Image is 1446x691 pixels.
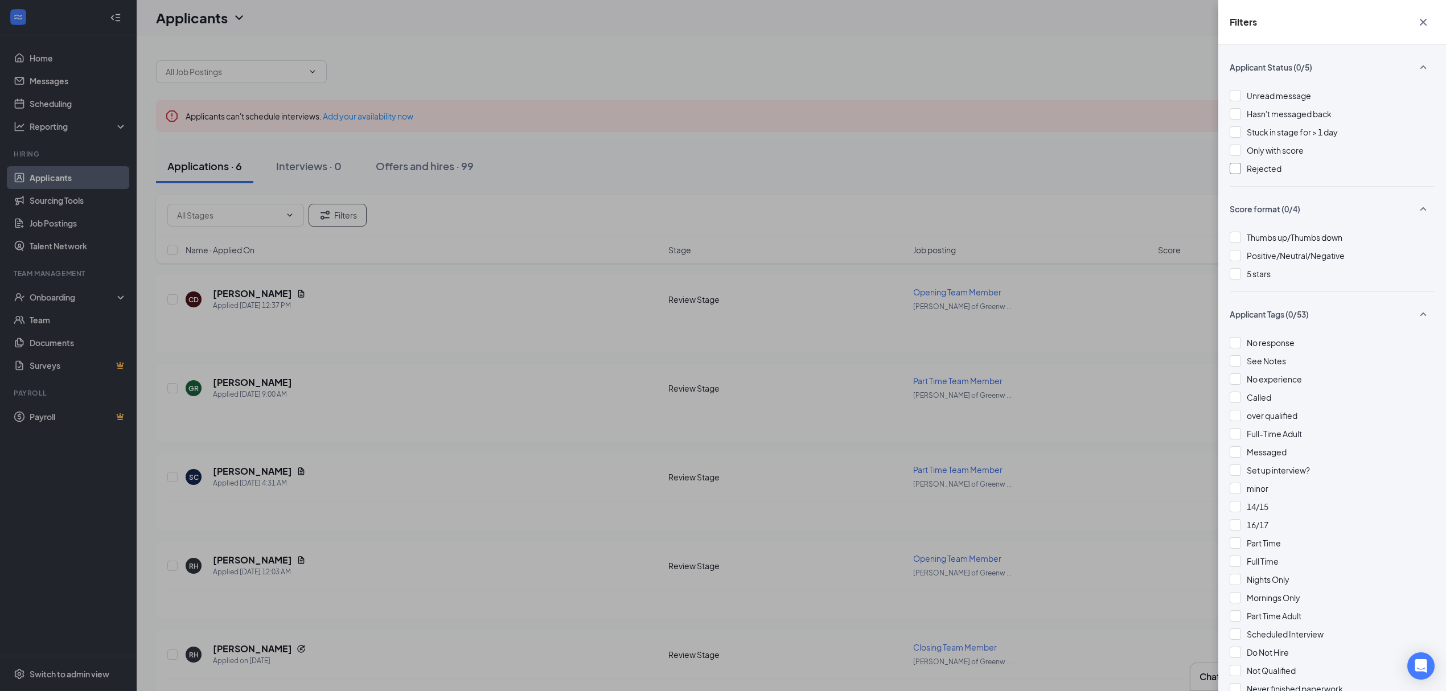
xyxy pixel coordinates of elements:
span: Hasn't messaged back [1247,109,1332,119]
span: minor [1247,483,1268,493]
span: over qualified [1247,410,1297,421]
span: Called [1247,392,1271,402]
svg: SmallChevronUp [1416,60,1430,74]
span: Part Time [1247,538,1281,548]
span: No experience [1247,374,1302,384]
span: 14/15 [1247,501,1268,512]
span: Positive/Neutral/Negative [1247,250,1345,261]
span: No response [1247,338,1295,348]
span: Full Time [1247,556,1279,566]
span: See Notes [1247,356,1286,366]
span: Applicant Status (0/5) [1230,61,1312,73]
button: SmallChevronUp [1412,198,1435,220]
button: Cross [1412,11,1435,33]
span: Only with score [1247,145,1304,155]
span: Applicant Tags (0/53) [1230,309,1309,320]
span: 5 stars [1247,269,1271,279]
div: Open Intercom Messenger [1407,652,1435,680]
span: Thumbs up/Thumbs down [1247,232,1342,242]
span: Score format (0/4) [1230,203,1300,215]
span: Do Not Hire [1247,647,1289,657]
span: Part Time Adult [1247,611,1301,621]
span: Set up interview? [1247,465,1310,475]
svg: SmallChevronUp [1416,307,1430,321]
button: SmallChevronUp [1412,303,1435,325]
h5: Filters [1230,16,1257,28]
span: Stuck in stage for > 1 day [1247,127,1338,137]
span: 16/17 [1247,520,1268,530]
span: Messaged [1247,447,1287,457]
button: SmallChevronUp [1412,56,1435,78]
span: Full-Time Adult [1247,429,1302,439]
span: Scheduled Interview [1247,629,1324,639]
span: Rejected [1247,163,1281,174]
svg: Cross [1416,15,1430,29]
span: Unread message [1247,91,1311,101]
svg: SmallChevronUp [1416,202,1430,216]
span: Nights Only [1247,574,1289,585]
span: Mornings Only [1247,593,1300,603]
span: Not Qualified [1247,665,1296,676]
